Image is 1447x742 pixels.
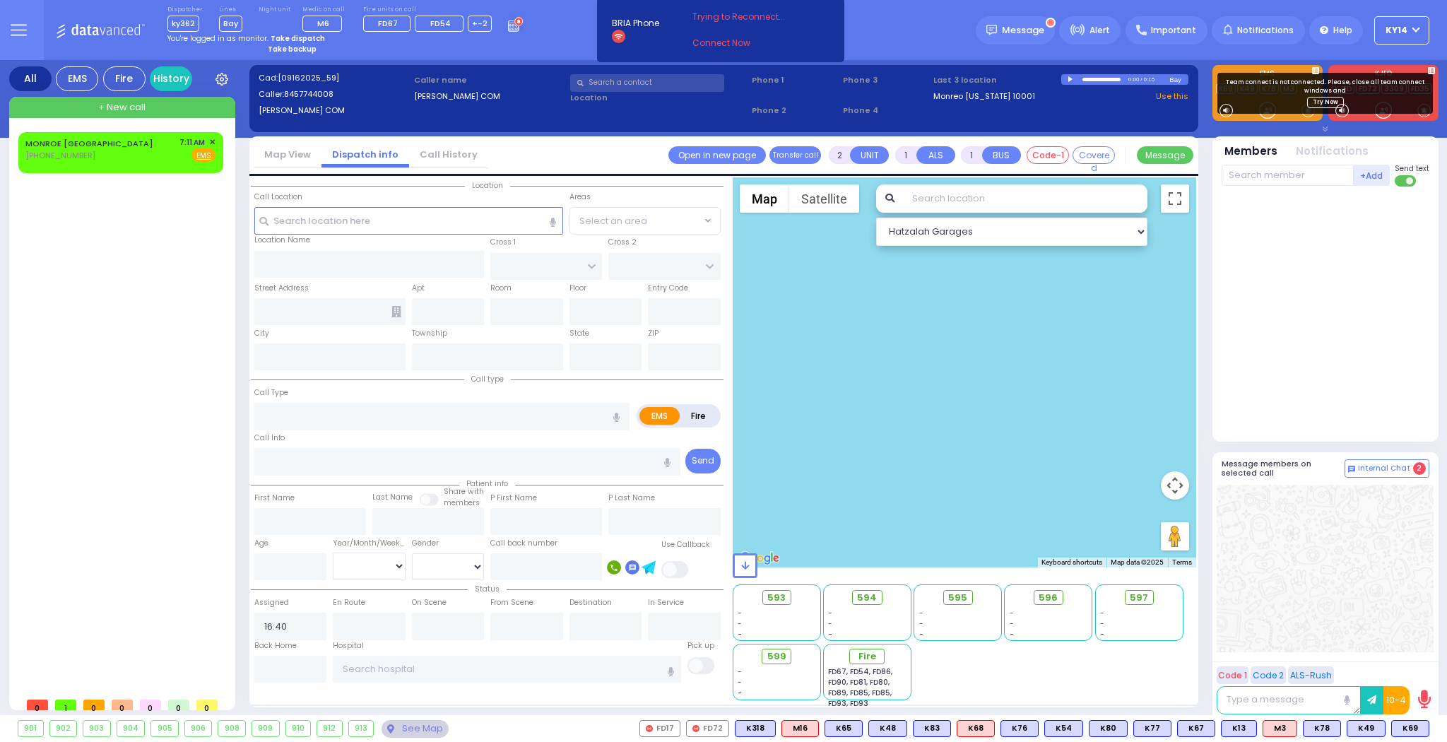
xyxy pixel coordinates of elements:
div: Year/Month/Week/Day [333,538,406,549]
label: In Service [648,597,684,608]
label: Fire units on call [363,6,492,14]
a: Try Now [1307,97,1344,108]
div: K13 [1221,720,1257,737]
span: ky362 [167,16,199,32]
button: Drag Pegman onto the map to open Street View [1161,522,1189,550]
span: - [919,629,923,640]
span: +-2 [472,18,488,29]
span: - [1100,629,1104,640]
div: BLS [735,720,776,737]
label: En Route [333,597,365,608]
div: BLS [1391,720,1429,737]
span: 1 [55,700,76,710]
label: Last Name [372,492,413,503]
span: Phone 4 [843,105,929,117]
a: Connect Now [692,37,804,49]
div: 902 [50,721,77,736]
div: K77 [1133,720,1171,737]
span: - [738,688,742,698]
label: Night unit [259,6,290,14]
h5: Message members on selected call [1222,459,1345,478]
div: BLS [1000,720,1039,737]
input: Search location [903,184,1147,213]
u: EMS [196,151,211,161]
span: Alert [1089,24,1110,37]
img: Google [736,549,783,567]
button: +Add [1354,165,1390,186]
div: 903 [83,721,110,736]
button: Covered [1073,146,1115,164]
img: message.svg [986,25,997,35]
div: ALS [1263,720,1297,737]
a: Map View [254,148,321,161]
span: 8457744008 [284,88,333,100]
span: - [828,618,832,629]
span: ✕ [209,136,215,148]
div: BLS [1089,720,1128,737]
div: 909 [252,721,279,736]
button: Transfer call [769,146,821,164]
span: - [1010,618,1014,629]
div: BLS [1133,720,1171,737]
div: K69 [1391,720,1429,737]
label: City [254,328,269,339]
label: Location [570,92,748,104]
span: - [919,608,923,618]
button: Code 2 [1251,666,1286,684]
label: Township [412,328,447,339]
span: Important [1151,24,1196,37]
a: Open in new page [668,146,766,164]
span: - [919,618,923,629]
label: Lines [219,6,242,14]
div: BLS [868,720,907,737]
span: - [1010,629,1014,640]
div: BLS [1347,720,1386,737]
div: K78 [1303,720,1341,737]
div: 901 [18,721,43,736]
a: Open this area in Google Maps (opens a new window) [736,549,783,567]
a: Monreo [US_STATE] 10001 [933,90,1035,102]
div: K54 [1044,720,1083,737]
label: KJFD [1328,70,1439,80]
label: Areas [569,192,591,203]
label: Caller: [259,88,410,100]
button: KY14 [1374,16,1429,45]
img: Logo [56,21,150,39]
input: Search a contact [570,74,724,92]
span: - [738,608,742,618]
button: Members [1224,143,1277,160]
label: Pick up [687,640,714,652]
label: Medic on call [302,6,347,14]
label: First Name [254,493,295,504]
label: Last 3 location [933,74,1061,86]
div: M3 [1263,720,1297,737]
span: 594 [857,591,877,605]
span: BRIA Phone [612,17,659,30]
span: [PHONE_NUMBER] [25,150,95,161]
label: From Scene [490,597,533,608]
button: Internal Chat 2 [1345,459,1429,478]
div: M16 [781,720,819,737]
label: [PERSON_NAME] COM [259,105,410,117]
label: Call Location [254,192,302,203]
div: 0:15 [1143,71,1156,88]
a: Use this [1156,90,1188,102]
div: 906 [185,721,212,736]
div: K76 [1000,720,1039,737]
span: 0 [140,700,161,710]
img: comment-alt.png [1348,466,1355,473]
div: Bay [1169,74,1188,85]
span: 0 [83,700,105,710]
div: EMS [56,66,98,91]
span: FD54 [430,18,451,29]
div: K65 [825,720,863,737]
div: FD67, FD54, FD86, FD90, FD81, FD80, FD89, FD85, FD85, FD93, FD93 [828,666,906,709]
label: Dispatcher [167,6,203,14]
label: EMS [639,407,680,425]
span: 599 [767,649,786,664]
span: Help [1333,24,1352,37]
span: - [828,629,832,640]
div: BLS [1177,720,1215,737]
div: ALS [957,720,995,737]
div: BLS [1303,720,1341,737]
